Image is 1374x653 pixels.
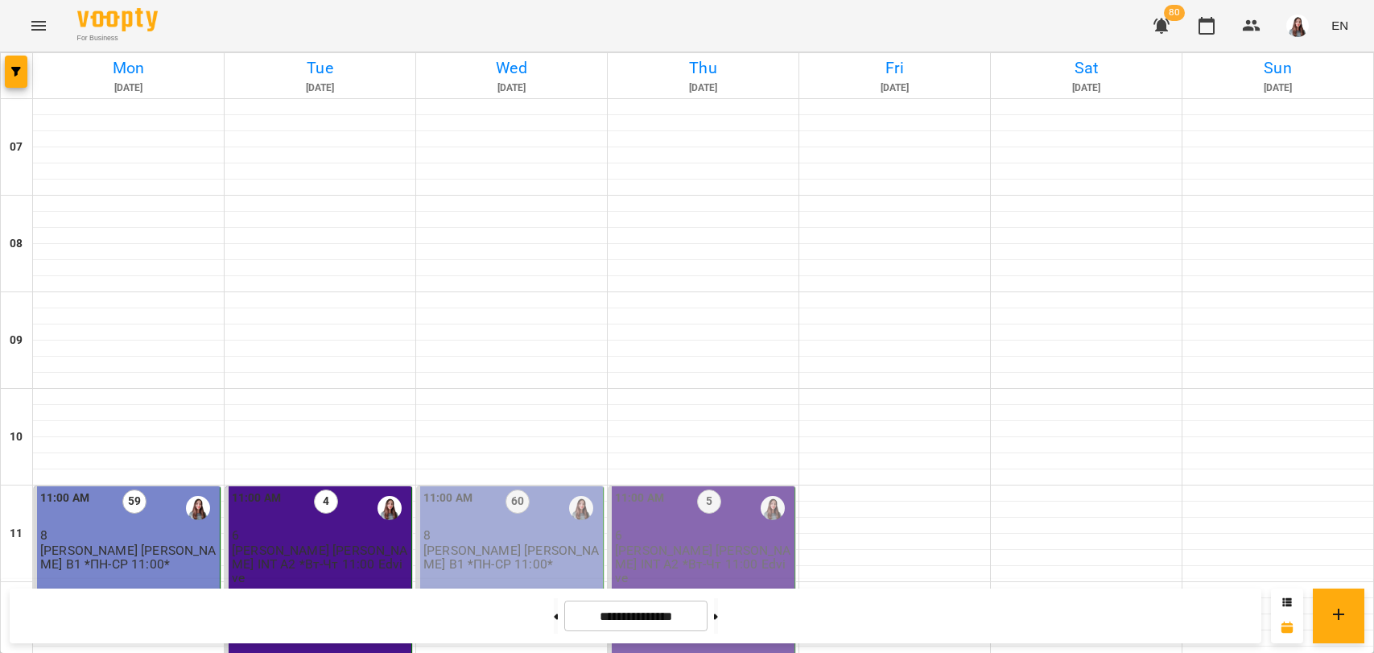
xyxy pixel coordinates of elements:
[610,56,796,81] h6: Thu
[423,543,600,572] p: [PERSON_NAME] [PERSON_NAME] В1 *ПН-СР 11:00*
[378,496,402,520] img: Несвіт Єлізавета
[10,138,23,156] h6: 07
[615,528,791,542] p: 6
[610,81,796,96] h6: [DATE]
[1185,56,1371,81] h6: Sun
[569,496,593,520] img: Несвіт Єлізавета
[419,56,604,81] h6: Wed
[227,81,413,96] h6: [DATE]
[40,528,217,542] p: 8
[423,490,472,507] label: 11:00 AM
[232,543,408,585] p: [PERSON_NAME] [PERSON_NAME] INT А2 *Вт-Чт 11:00 Edvive
[423,528,600,542] p: 8
[1164,5,1185,21] span: 80
[35,56,221,81] h6: Mon
[10,332,23,349] h6: 09
[77,33,158,43] span: For Business
[10,428,23,446] h6: 10
[186,496,210,520] img: Несвіт Єлізавета
[314,490,338,514] label: 4
[993,81,1179,96] h6: [DATE]
[505,490,530,514] label: 60
[10,235,23,253] h6: 08
[802,81,988,96] h6: [DATE]
[1286,14,1309,37] img: a5c51dc64ebbb1389a9d34467d35a8f5.JPG
[35,81,221,96] h6: [DATE]
[993,56,1179,81] h6: Sat
[232,490,281,507] label: 11:00 AM
[40,543,217,572] p: [PERSON_NAME] [PERSON_NAME] В1 *ПН-СР 11:00*
[802,56,988,81] h6: Fri
[40,490,89,507] label: 11:00 AM
[232,528,408,542] p: 6
[697,490,721,514] label: 5
[1185,81,1371,96] h6: [DATE]
[122,490,146,514] label: 59
[1325,10,1355,40] button: EN
[10,525,23,543] h6: 11
[419,81,604,96] h6: [DATE]
[227,56,413,81] h6: Tue
[19,6,58,45] button: Menu
[615,490,664,507] label: 11:00 AM
[615,543,791,585] p: [PERSON_NAME] [PERSON_NAME] INT А2 *Вт-Чт 11:00 Edvive
[761,496,785,520] img: Несвіт Єлізавета
[1331,17,1348,34] span: EN
[77,8,158,31] img: Voopty Logo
